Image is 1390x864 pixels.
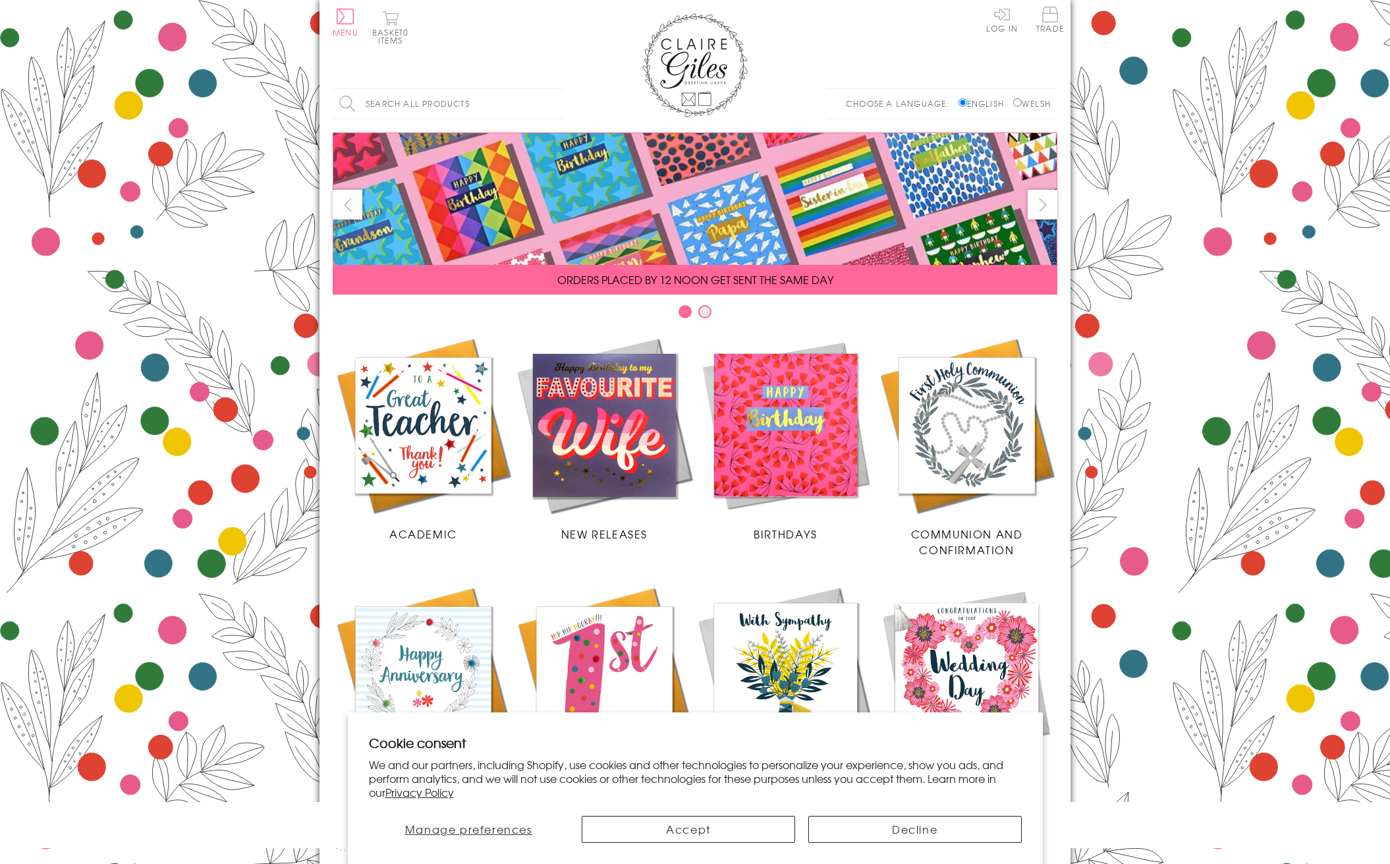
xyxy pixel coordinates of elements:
[385,784,454,800] a: Privacy Policy
[368,816,569,843] button: Manage preferences
[1036,7,1064,35] a: Trade
[550,89,563,119] input: Search
[369,758,1022,799] p: We and our partners, including Shopify, use cookies and other technologies to personalize your ex...
[369,734,1022,752] h2: Cookie consent
[1028,190,1057,219] button: next
[808,816,1022,843] button: Decline
[582,816,795,843] button: Accept
[333,190,362,219] button: prev
[1036,7,1064,32] span: Trade
[378,26,408,46] span: 0 items
[405,821,532,837] span: Manage preferences
[333,9,358,36] button: Menu
[876,335,1057,558] a: Communion and Confirmation
[557,272,833,287] span: ORDERS PLACED BY 12 NOON GET SENT THE SAME DAY
[876,584,1057,791] a: Wedding Occasions
[846,98,956,109] p: Choose a language:
[679,305,692,318] button: Carousel Page 1 (Current Slide)
[695,335,876,542] a: Birthdays
[698,305,711,318] button: Carousel Page 2
[695,584,876,791] a: Sympathy
[333,335,514,542] a: Academic
[333,89,563,119] input: Search all products
[514,335,695,542] a: New Releases
[514,584,695,791] a: Age Cards
[986,7,1018,32] a: Log In
[333,304,1057,325] div: Carousel Pagination
[642,13,748,117] img: Claire Giles Greetings Cards
[389,526,457,542] span: Academic
[754,526,817,542] span: Birthdays
[959,98,967,107] input: English
[333,584,514,791] a: Anniversary
[1013,98,1022,107] input: Welsh
[1013,98,1051,109] label: Welsh
[333,26,358,38] span: Menu
[372,11,408,44] button: Basket0 items
[959,98,1011,109] label: English
[561,526,648,542] span: New Releases
[911,526,1023,558] span: Communion and Confirmation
